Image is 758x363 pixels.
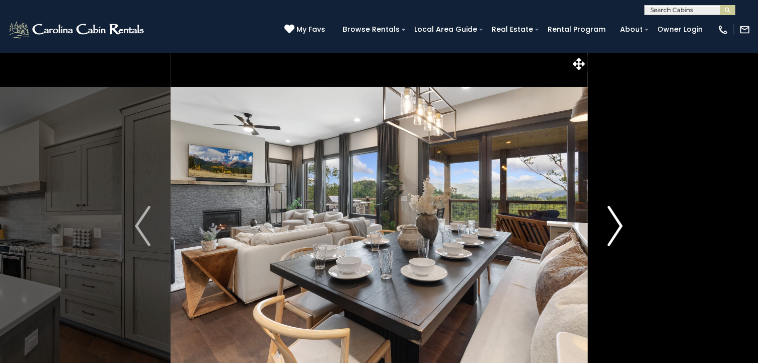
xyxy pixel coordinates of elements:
img: arrow [608,206,623,246]
img: arrow [135,206,150,246]
a: Local Area Guide [409,22,482,37]
a: My Favs [284,24,328,35]
a: About [615,22,648,37]
span: My Favs [296,24,325,35]
img: mail-regular-white.png [739,24,750,35]
a: Real Estate [487,22,538,37]
img: phone-regular-white.png [718,24,729,35]
a: Browse Rentals [338,22,405,37]
img: White-1-2.png [8,20,147,40]
a: Rental Program [543,22,611,37]
a: Owner Login [652,22,708,37]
